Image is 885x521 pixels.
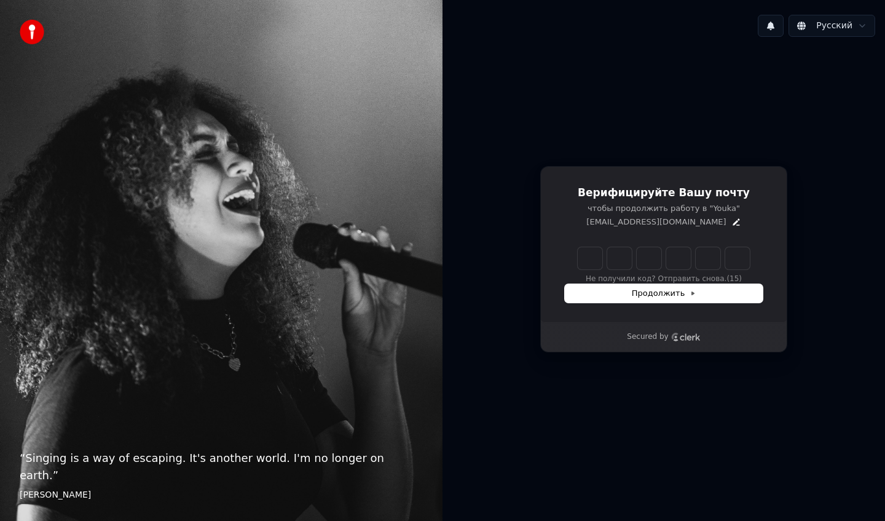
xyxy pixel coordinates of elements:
[20,489,423,501] footer: [PERSON_NAME]
[20,450,423,484] p: “ Singing is a way of escaping. It's another world. I'm no longer on earth. ”
[20,20,44,44] img: youka
[632,288,696,299] span: Продолжить
[731,217,741,227] button: Edit
[578,247,750,269] input: Enter verification code
[565,186,763,201] h1: Верифицируйте Вашу почту
[586,217,726,228] p: [EMAIL_ADDRESS][DOMAIN_NAME]
[565,203,763,214] p: чтобы продолжить работу в "Youka"
[565,284,763,303] button: Продолжить
[671,333,701,341] a: Clerk logo
[627,332,668,342] p: Secured by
